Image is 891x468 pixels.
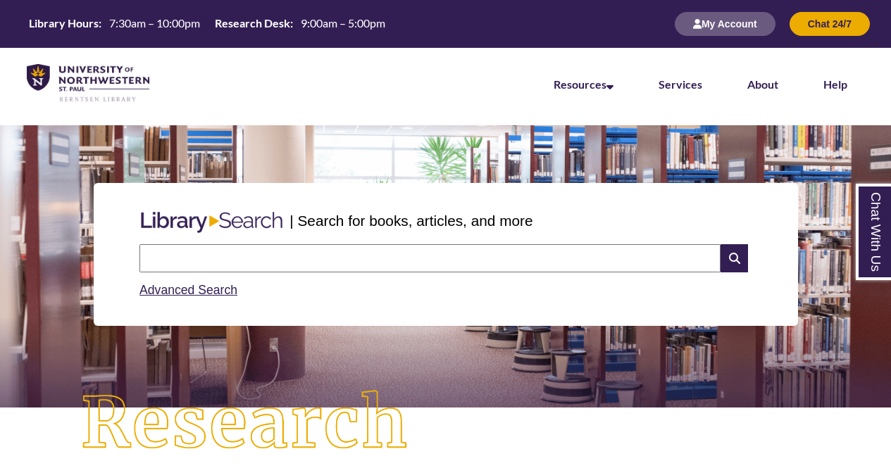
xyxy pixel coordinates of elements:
a: Hours Today [23,15,391,32]
button: My Account [675,12,775,36]
a: Services [659,77,702,91]
img: UNWSP Library Logo [27,64,149,103]
span: 7:30am – 10:00pm [109,16,200,30]
a: About [747,77,778,91]
table: Hours Today [23,15,391,31]
a: Help [823,77,847,91]
button: Chat 24/7 [790,12,870,36]
p: | Search for books, articles, and more [289,210,532,232]
th: Research Desk: [209,15,295,31]
i: Search [721,244,747,272]
a: Chat 24/7 [790,18,870,30]
span: 9:00am – 5:00pm [301,16,385,30]
a: My Account [675,18,775,30]
img: Libary Search [134,206,289,239]
a: Advanced Search [139,283,237,297]
a: Resources [554,77,613,91]
th: Library Hours: [23,15,104,31]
